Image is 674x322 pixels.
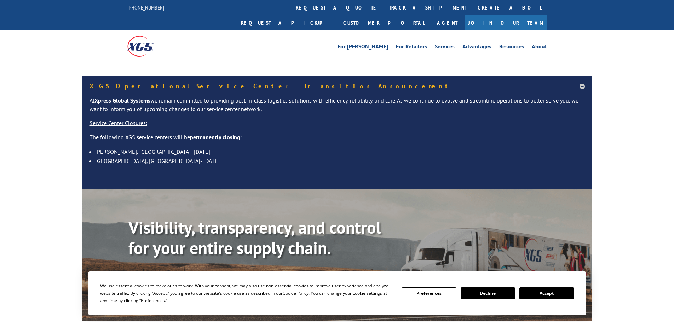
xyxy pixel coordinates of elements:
[90,96,585,119] p: At we remain committed to providing best-in-class logistics solutions with efficiency, reliabilit...
[141,298,165,304] span: Preferences
[519,287,574,299] button: Accept
[90,133,585,147] p: The following XGS service centers will be :
[338,15,430,30] a: Customer Portal
[532,44,547,52] a: About
[90,83,585,89] h5: XGS Operational Service Center Transition Announcement
[283,290,309,296] span: Cookie Policy
[435,44,455,52] a: Services
[90,119,147,127] u: Service Center Closures:
[100,282,393,304] div: We use essential cookies to make our site work. With your consent, we may also use non-essential ...
[338,44,388,52] a: For [PERSON_NAME]
[461,287,515,299] button: Decline
[499,44,524,52] a: Resources
[402,287,456,299] button: Preferences
[236,15,338,30] a: Request a pickup
[88,271,586,315] div: Cookie Consent Prompt
[127,4,164,11] a: [PHONE_NUMBER]
[94,97,150,104] strong: Xpress Global Systems
[465,15,547,30] a: Join Our Team
[396,44,427,52] a: For Retailers
[95,156,585,165] li: [GEOGRAPHIC_DATA], [GEOGRAPHIC_DATA]- [DATE]
[430,15,465,30] a: Agent
[95,147,585,156] li: [PERSON_NAME], [GEOGRAPHIC_DATA]- [DATE]
[128,216,381,259] b: Visibility, transparency, and control for your entire supply chain.
[190,134,240,141] strong: permanently closing
[462,44,491,52] a: Advantages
